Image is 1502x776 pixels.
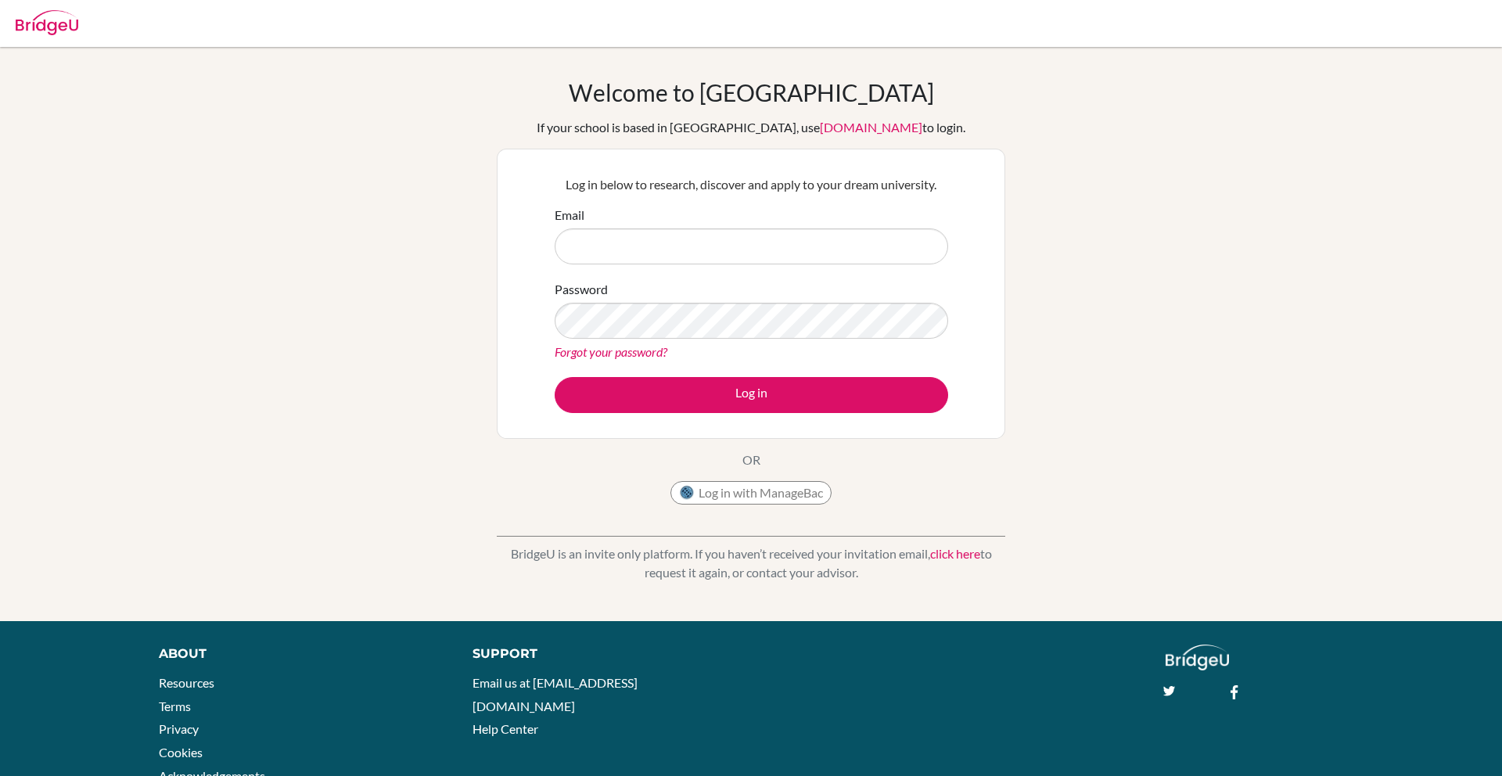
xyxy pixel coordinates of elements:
[159,721,199,736] a: Privacy
[1166,645,1229,670] img: logo_white@2x-f4f0deed5e89b7ecb1c2cc34c3e3d731f90f0f143d5ea2071677605dd97b5244.png
[555,280,608,299] label: Password
[159,745,203,760] a: Cookies
[555,175,948,194] p: Log in below to research, discover and apply to your dream university.
[473,675,638,713] a: Email us at [EMAIL_ADDRESS][DOMAIN_NAME]
[473,721,538,736] a: Help Center
[820,120,922,135] a: [DOMAIN_NAME]
[159,675,214,690] a: Resources
[497,544,1005,582] p: BridgeU is an invite only platform. If you haven’t received your invitation email, to request it ...
[473,645,733,663] div: Support
[670,481,832,505] button: Log in with ManageBac
[555,206,584,225] label: Email
[742,451,760,469] p: OR
[569,78,934,106] h1: Welcome to [GEOGRAPHIC_DATA]
[555,344,667,359] a: Forgot your password?
[159,645,437,663] div: About
[537,118,965,137] div: If your school is based in [GEOGRAPHIC_DATA], use to login.
[159,699,191,713] a: Terms
[16,10,78,35] img: Bridge-U
[930,546,980,561] a: click here
[555,377,948,413] button: Log in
